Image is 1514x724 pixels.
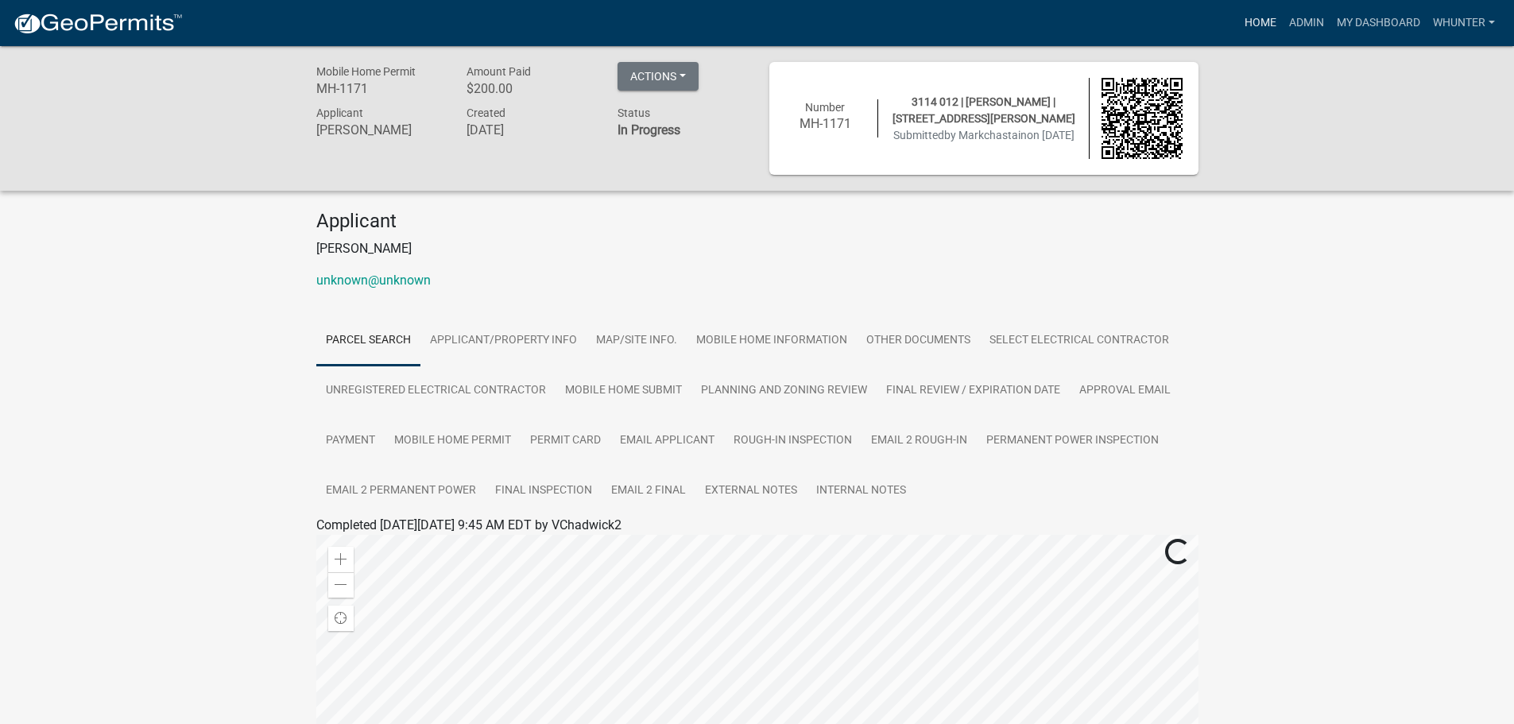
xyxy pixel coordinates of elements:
span: by Markchastain [944,129,1027,141]
h4: Applicant [316,210,1198,233]
strong: In Progress [618,122,680,137]
h6: $200.00 [467,81,594,96]
a: Admin [1283,8,1330,38]
a: Unregistered Electrical Contractor [316,366,556,416]
span: Number [805,101,845,114]
span: Mobile Home Permit [316,65,416,78]
a: Mobile Home Information [687,316,857,366]
img: QR code [1102,78,1183,159]
a: Planning and Zoning Review [691,366,877,416]
h6: [DATE] [467,122,594,137]
a: whunter [1427,8,1501,38]
p: [PERSON_NAME] [316,239,1198,258]
span: Status [618,106,650,119]
a: Final Review / Expiration Date [877,366,1070,416]
a: Email Applicant [610,416,724,467]
a: Permit Card [521,416,610,467]
span: Completed [DATE][DATE] 9:45 AM EDT by VChadwick2 [316,517,621,532]
span: Created [467,106,505,119]
span: Submitted on [DATE] [893,129,1075,141]
a: Other Documents [857,316,980,366]
a: Payment [316,416,385,467]
a: Map/Site Info. [587,316,687,366]
h6: [PERSON_NAME] [316,122,443,137]
a: Permanent Power Inspection [977,416,1168,467]
a: Email 2 Permanent Power [316,466,486,517]
a: Email 2 Rough-In [862,416,977,467]
a: Home [1238,8,1283,38]
div: Zoom in [328,547,354,572]
a: Select Electrical Contractor [980,316,1179,366]
button: Actions [618,62,699,91]
a: Parcel search [316,316,420,366]
a: My Dashboard [1330,8,1427,38]
span: Applicant [316,106,363,119]
a: Internal Notes [807,466,916,517]
a: Mobile Home Permit [385,416,521,467]
a: Applicant/Property Info [420,316,587,366]
div: Find my location [328,606,354,631]
a: External Notes [695,466,807,517]
div: Zoom out [328,572,354,598]
h6: MH-1171 [316,81,443,96]
a: Mobile Home Submit [556,366,691,416]
a: Email 2 Final [602,466,695,517]
span: 3114 012 | [PERSON_NAME] | [STREET_ADDRESS][PERSON_NAME] [893,95,1075,125]
a: Rough-In Inspection [724,416,862,467]
a: unknown@unknown [316,273,431,288]
a: Approval Email [1070,366,1180,416]
a: Final Inspection [486,466,602,517]
span: Amount Paid [467,65,531,78]
h6: MH-1171 [785,116,866,131]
